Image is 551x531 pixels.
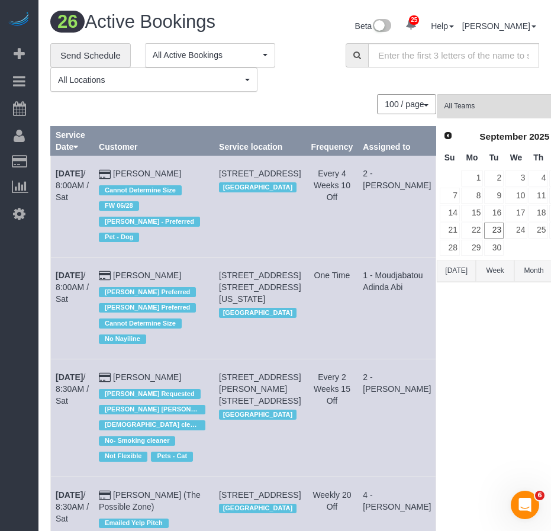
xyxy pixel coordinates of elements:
[56,372,83,382] b: [DATE]
[479,131,527,141] span: September
[437,260,475,282] button: [DATE]
[219,407,301,422] div: Location
[99,491,111,500] i: Credit Card Payment
[505,223,527,239] a: 24
[461,170,483,186] a: 1
[214,258,306,359] td: Service location
[50,67,257,92] button: All Locations
[99,490,201,511] a: [PERSON_NAME] (The Possible Zone)
[529,223,548,239] a: 25
[219,490,301,500] span: [STREET_ADDRESS]
[214,156,306,258] td: Service location
[535,491,544,500] span: 6
[358,156,436,258] td: Assigned to
[7,12,31,28] img: Automaid Logo
[56,271,83,280] b: [DATE]
[440,188,460,204] a: 7
[378,94,436,114] nav: Pagination navigation
[56,490,83,500] b: [DATE]
[58,74,242,86] span: All Locations
[99,170,111,179] i: Credit Card Payment
[219,372,301,406] span: [STREET_ADDRESS][PERSON_NAME] [STREET_ADDRESS]
[51,127,94,156] th: Service Date
[440,240,460,256] a: 28
[358,359,436,477] td: Assigned to
[219,169,301,178] span: [STREET_ADDRESS]
[510,153,523,162] span: Wednesday
[306,359,358,477] td: Frequency
[505,188,527,204] a: 10
[145,43,275,67] button: All Active Bookings
[99,389,201,398] span: [PERSON_NAME] Requested
[214,127,306,156] th: Service location
[358,258,436,359] td: Assigned to
[372,19,391,34] img: New interface
[484,188,504,204] a: 9
[484,223,504,239] a: 23
[368,43,539,67] input: Enter the first 3 letters of the name to search
[431,21,454,31] a: Help
[409,15,419,25] span: 25
[151,452,193,461] span: Pets - Cat
[219,305,301,320] div: Location
[529,170,548,186] a: 4
[219,308,297,317] span: [GEOGRAPHIC_DATA]
[219,504,297,513] span: [GEOGRAPHIC_DATA]
[219,271,301,304] span: [STREET_ADDRESS] [STREET_ADDRESS][US_STATE]
[99,185,182,195] span: Cannot Determine Size
[484,205,504,221] a: 16
[99,318,182,328] span: Cannot Determine Size
[99,519,169,528] span: Emailed Yelp Pitch
[306,156,358,258] td: Frequency
[399,12,423,38] a: 25
[461,205,483,221] a: 15
[466,153,478,162] span: Monday
[50,43,131,68] a: Send Schedule
[533,153,543,162] span: Thursday
[529,188,548,204] a: 11
[51,258,94,359] td: Schedule date
[461,223,483,239] a: 22
[476,260,514,282] button: Week
[99,334,146,344] span: No Nayiline
[219,182,297,192] span: [GEOGRAPHIC_DATA]
[51,156,94,258] td: Schedule date
[355,21,392,31] a: Beta
[358,127,436,156] th: Assigned to
[99,420,205,430] span: [DEMOGRAPHIC_DATA] cleaner only
[505,170,527,186] a: 3
[113,372,181,382] a: [PERSON_NAME]
[489,153,499,162] span: Tuesday
[440,205,460,221] a: 14
[99,217,200,226] span: [PERSON_NAME] - Preferred
[56,169,89,202] a: [DATE]/ 8:00AM / Sat
[505,205,527,221] a: 17
[99,201,139,211] span: FW 06/28
[56,490,89,523] a: [DATE]/ 8:30AM / Sat
[511,491,539,519] iframe: Intercom live chat
[94,156,214,258] td: Customer
[99,303,196,313] span: [PERSON_NAME] Preferred
[219,179,301,195] div: Location
[99,436,175,446] span: No- Smoking cleaner
[94,359,214,477] td: Customer
[306,258,358,359] td: Frequency
[99,233,139,242] span: Pet - Dog
[99,405,205,414] span: [PERSON_NAME] [PERSON_NAME] - Requested
[484,240,504,256] a: 30
[50,12,244,32] h1: Active Bookings
[153,49,260,61] span: All Active Bookings
[99,374,111,382] i: Credit Card Payment
[99,452,147,461] span: Not Flexible
[113,169,181,178] a: [PERSON_NAME]
[99,287,196,297] span: [PERSON_NAME] Preferred
[529,205,548,221] a: 18
[462,21,536,31] a: [PERSON_NAME]
[440,223,460,239] a: 21
[94,258,214,359] td: Customer
[94,127,214,156] th: Customer
[56,169,83,178] b: [DATE]
[99,272,111,280] i: Credit Card Payment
